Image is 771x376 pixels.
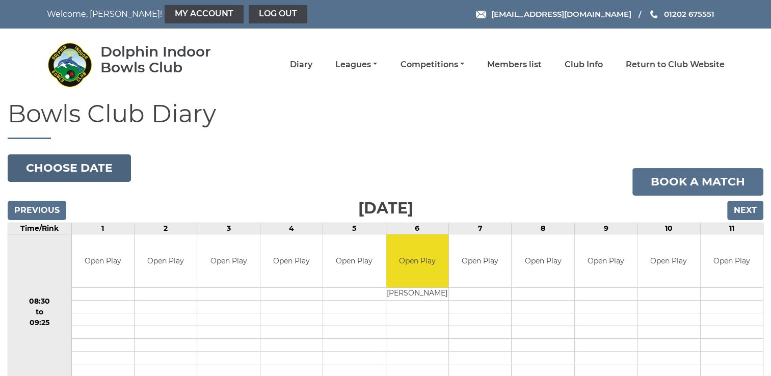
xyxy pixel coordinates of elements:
[574,223,637,234] td: 9
[727,201,763,220] input: Next
[47,42,93,88] img: Dolphin Indoor Bowls Club
[8,100,763,139] h1: Bowls Club Diary
[491,9,631,19] span: [EMAIL_ADDRESS][DOMAIN_NAME]
[47,5,321,23] nav: Welcome, [PERSON_NAME]!
[386,223,448,234] td: 6
[260,234,323,288] td: Open Play
[701,234,763,288] td: Open Play
[165,5,244,23] a: My Account
[335,59,377,70] a: Leagues
[260,223,323,234] td: 4
[476,8,631,20] a: Email [EMAIL_ADDRESS][DOMAIN_NAME]
[8,154,131,182] button: Choose date
[386,288,448,301] td: [PERSON_NAME]
[512,223,574,234] td: 8
[650,10,657,18] img: Phone us
[71,223,134,234] td: 1
[700,223,763,234] td: 11
[323,223,386,234] td: 5
[8,201,66,220] input: Previous
[400,59,464,70] a: Competitions
[487,59,542,70] a: Members list
[323,234,385,288] td: Open Play
[197,234,259,288] td: Open Play
[197,223,260,234] td: 3
[449,234,511,288] td: Open Play
[637,223,700,234] td: 10
[249,5,307,23] a: Log out
[663,9,714,19] span: 01202 675551
[290,59,312,70] a: Diary
[135,234,197,288] td: Open Play
[100,44,241,75] div: Dolphin Indoor Bowls Club
[512,234,574,288] td: Open Play
[448,223,511,234] td: 7
[565,59,603,70] a: Club Info
[626,59,725,70] a: Return to Club Website
[476,11,486,18] img: Email
[72,234,134,288] td: Open Play
[632,168,763,196] a: Book a match
[134,223,197,234] td: 2
[386,234,448,288] td: Open Play
[649,8,714,20] a: Phone us 01202 675551
[8,223,72,234] td: Time/Rink
[575,234,637,288] td: Open Play
[637,234,700,288] td: Open Play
